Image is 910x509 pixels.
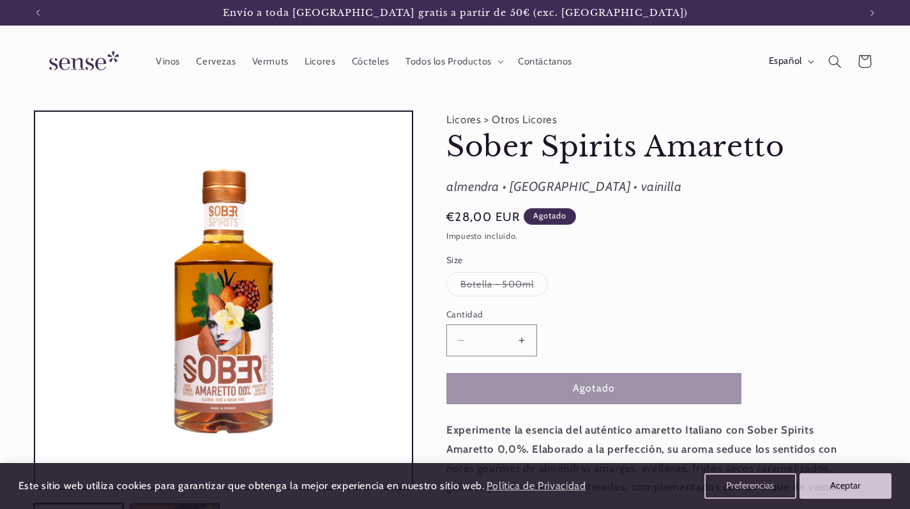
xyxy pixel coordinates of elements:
[34,43,130,80] img: Sense
[446,176,849,199] div: almendra • [GEOGRAPHIC_DATA] • vainilla
[446,254,464,266] legend: Size
[820,47,849,76] summary: Búsqueda
[406,56,492,68] span: Todos los Productos
[156,56,180,68] span: Vinos
[484,475,588,498] a: Política de Privacidad (opens in a new tab)
[446,230,849,243] div: Impuesto incluido.
[397,47,510,75] summary: Todos los Productos
[252,56,289,68] span: Vermuts
[188,47,244,75] a: Cervezas
[800,473,891,499] button: Aceptar
[510,47,580,75] a: Contáctanos
[352,56,390,68] span: Cócteles
[19,480,485,492] span: Este sitio web utiliza cookies para garantizar que obtenga la mejor experiencia en nuestro sitio ...
[446,129,849,165] h1: Sober Spirits Amaretto
[344,47,397,75] a: Cócteles
[524,208,576,225] span: Agotado
[297,47,344,75] a: Licores
[305,56,335,68] span: Licores
[29,38,135,85] a: Sense
[769,54,802,68] span: Español
[446,373,741,404] button: Agotado
[704,473,796,499] button: Preferencias
[148,47,188,75] a: Vinos
[196,56,236,68] span: Cervezas
[446,272,548,296] label: Botella - 500ml
[518,56,572,68] span: Contáctanos
[446,308,741,321] label: Cantidad
[446,423,846,493] strong: Experimente la esencia del auténtico amaretto Italiano con Sober Spirits Amaretto 0,0%. Elaborado...
[244,47,297,75] a: Vermuts
[761,49,820,74] button: Español
[446,208,520,226] span: €28,00 EUR
[223,7,688,19] span: Envío a toda [GEOGRAPHIC_DATA] gratis a partir de 50€ (exc. [GEOGRAPHIC_DATA])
